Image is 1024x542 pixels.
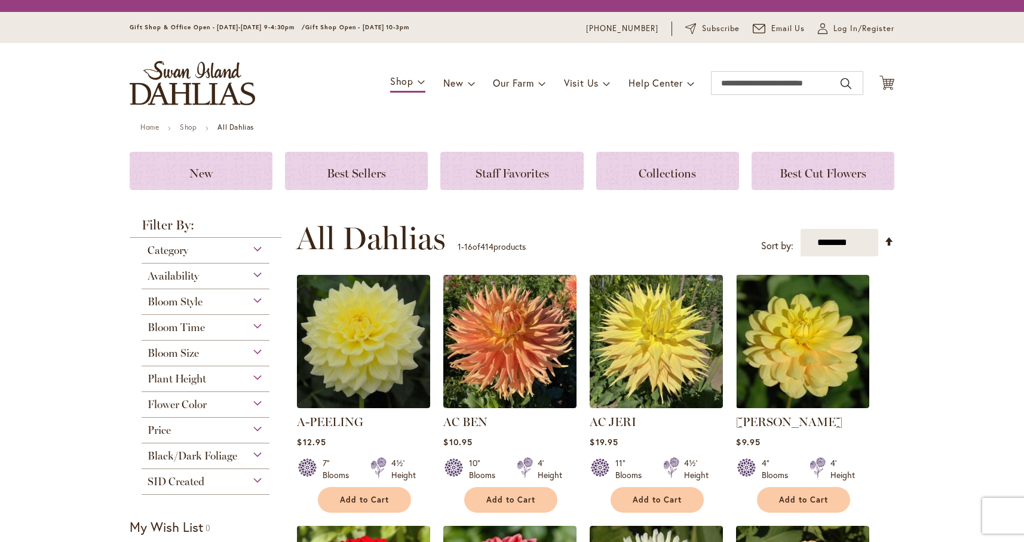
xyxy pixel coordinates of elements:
img: AC Jeri [590,275,723,408]
strong: All Dahlias [217,123,254,131]
a: AC BEN [443,399,577,411]
a: Collections [596,152,739,190]
span: Shop [390,75,413,87]
a: AC Jeri [590,399,723,411]
button: Add to Cart [611,487,704,513]
strong: Filter By: [130,219,281,238]
a: Best Sellers [285,152,428,190]
span: New [189,166,213,180]
img: AHOY MATEY [736,275,869,408]
button: Add to Cart [464,487,557,513]
img: AC BEN [443,275,577,408]
strong: My Wish List [130,518,203,535]
a: AHOY MATEY [736,399,869,411]
span: Plant Height [148,372,206,385]
span: Bloom Size [148,347,199,360]
button: Add to Cart [318,487,411,513]
span: Help Center [628,76,683,89]
a: New [130,152,272,190]
span: Gift Shop & Office Open - [DATE]-[DATE] 9-4:30pm / [130,23,305,31]
label: Sort by: [761,235,793,257]
button: Add to Cart [757,487,850,513]
span: SID Created [148,475,204,488]
span: Price [148,424,171,437]
span: $9.95 [736,436,760,448]
a: AC JERI [590,415,636,429]
a: A-PEELING [297,415,363,429]
span: Bloom Time [148,321,205,334]
button: Search [841,74,851,93]
span: Add to Cart [779,495,828,505]
span: Add to Cart [340,495,389,505]
a: Log In/Register [818,23,894,35]
span: All Dahlias [296,221,446,256]
span: Email Us [771,23,805,35]
p: - of products [458,237,526,256]
span: $19.95 [590,436,618,448]
span: Best Sellers [327,166,386,180]
a: [PHONE_NUMBER] [586,23,658,35]
div: 4½' Height [684,457,709,481]
span: Add to Cart [633,495,682,505]
span: Log In/Register [833,23,894,35]
span: 16 [464,241,473,252]
a: [PERSON_NAME] [736,415,842,429]
a: Best Cut Flowers [752,152,894,190]
div: 4' Height [538,457,562,481]
div: 4½' Height [391,457,416,481]
span: $12.95 [297,436,326,448]
a: A-Peeling [297,399,430,411]
span: Add to Cart [486,495,535,505]
span: Collections [639,166,696,180]
span: Availability [148,270,199,283]
div: 11" Blooms [615,457,649,481]
span: 414 [480,241,493,252]
img: A-Peeling [297,275,430,408]
a: Staff Favorites [440,152,583,190]
div: 4' Height [830,457,855,481]
span: Bloom Style [148,295,203,308]
span: Category [148,244,188,257]
a: Home [140,123,159,131]
span: Our Farm [493,76,534,89]
span: New [443,76,463,89]
div: 7" Blooms [323,457,356,481]
a: Subscribe [685,23,740,35]
span: $10.95 [443,436,472,448]
span: Best Cut Flowers [780,166,866,180]
div: 4" Blooms [762,457,795,481]
a: Email Us [753,23,805,35]
span: Subscribe [702,23,740,35]
span: 1 [458,241,461,252]
span: Visit Us [564,76,599,89]
a: AC BEN [443,415,488,429]
span: Gift Shop Open - [DATE] 10-3pm [305,23,409,31]
a: Shop [180,123,197,131]
a: store logo [130,61,255,105]
span: Staff Favorites [476,166,549,180]
span: Flower Color [148,398,207,411]
span: Black/Dark Foliage [148,449,237,463]
div: 10" Blooms [469,457,502,481]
